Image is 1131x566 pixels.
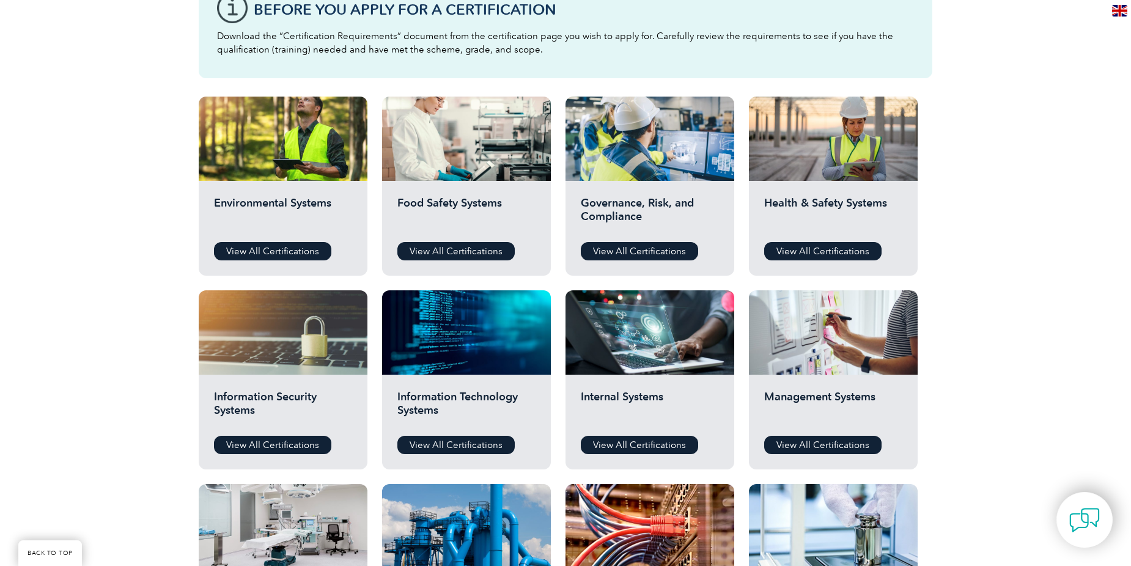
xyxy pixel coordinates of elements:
[397,390,536,427] h2: Information Technology Systems
[214,196,352,233] h2: Environmental Systems
[764,390,902,427] h2: Management Systems
[581,242,698,260] a: View All Certifications
[764,242,882,260] a: View All Certifications
[214,390,352,427] h2: Information Security Systems
[397,196,536,233] h2: Food Safety Systems
[397,242,515,260] a: View All Certifications
[397,436,515,454] a: View All Certifications
[764,436,882,454] a: View All Certifications
[18,540,82,566] a: BACK TO TOP
[254,2,914,17] h3: Before You Apply For a Certification
[1112,5,1127,17] img: en
[581,390,719,427] h2: Internal Systems
[214,242,331,260] a: View All Certifications
[217,29,914,56] p: Download the “Certification Requirements” document from the certification page you wish to apply ...
[581,196,719,233] h2: Governance, Risk, and Compliance
[1069,505,1100,535] img: contact-chat.png
[764,196,902,233] h2: Health & Safety Systems
[581,436,698,454] a: View All Certifications
[214,436,331,454] a: View All Certifications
